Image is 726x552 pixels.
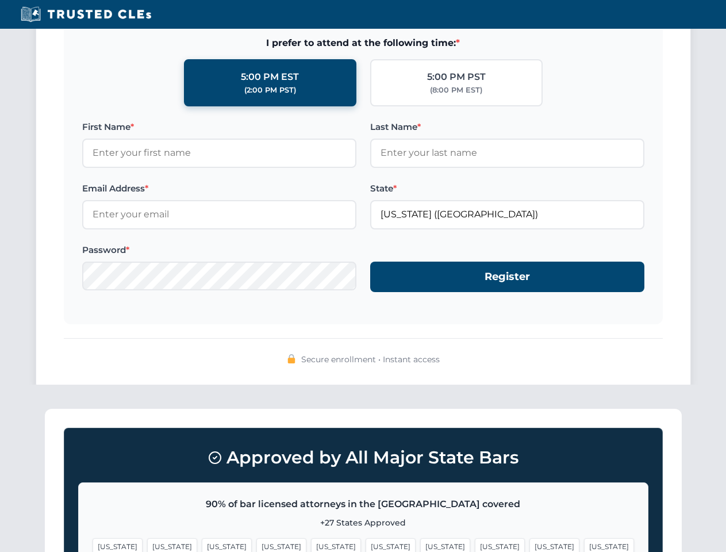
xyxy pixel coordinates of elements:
[82,139,356,167] input: Enter your first name
[244,85,296,96] div: (2:00 PM PST)
[78,442,648,473] h3: Approved by All Major State Bars
[427,70,486,85] div: 5:00 PM PST
[370,139,644,167] input: Enter your last name
[82,200,356,229] input: Enter your email
[370,182,644,195] label: State
[287,354,296,363] img: 🔒
[370,120,644,134] label: Last Name
[370,200,644,229] input: Florida (FL)
[17,6,155,23] img: Trusted CLEs
[301,353,440,366] span: Secure enrollment • Instant access
[82,120,356,134] label: First Name
[430,85,482,96] div: (8:00 PM EST)
[93,516,634,529] p: +27 States Approved
[82,243,356,257] label: Password
[82,182,356,195] label: Email Address
[370,262,644,292] button: Register
[93,497,634,512] p: 90% of bar licensed attorneys in the [GEOGRAPHIC_DATA] covered
[82,36,644,51] span: I prefer to attend at the following time:
[241,70,299,85] div: 5:00 PM EST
